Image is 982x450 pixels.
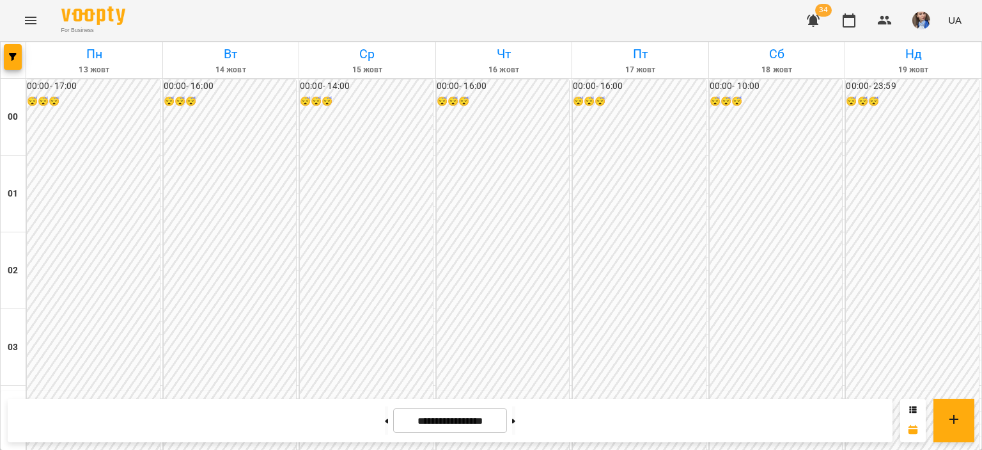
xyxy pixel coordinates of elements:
[300,95,433,109] h6: 😴😴😴
[8,341,18,355] h6: 03
[815,4,832,17] span: 34
[846,79,979,93] h6: 00:00 - 23:59
[300,79,433,93] h6: 00:00 - 14:00
[847,64,979,76] h6: 19 жовт
[27,95,160,109] h6: 😴😴😴
[437,79,570,93] h6: 00:00 - 16:00
[8,187,18,201] h6: 01
[437,95,570,109] h6: 😴😴😴
[711,64,843,76] h6: 18 жовт
[846,95,979,109] h6: 😴😴😴
[165,64,297,76] h6: 14 жовт
[948,13,962,27] span: UA
[15,5,46,36] button: Menu
[912,12,930,29] img: 727e98639bf378bfedd43b4b44319584.jpeg
[943,8,967,32] button: UA
[28,64,160,76] h6: 13 жовт
[27,79,160,93] h6: 00:00 - 17:00
[8,264,18,278] h6: 02
[573,79,706,93] h6: 00:00 - 16:00
[438,64,570,76] h6: 16 жовт
[847,44,979,64] h6: Нд
[28,44,160,64] h6: Пн
[710,79,843,93] h6: 00:00 - 10:00
[710,95,843,109] h6: 😴😴😴
[8,110,18,124] h6: 00
[573,95,706,109] h6: 😴😴😴
[574,44,706,64] h6: Пт
[164,79,297,93] h6: 00:00 - 16:00
[61,26,125,35] span: For Business
[301,44,433,64] h6: Ср
[301,64,433,76] h6: 15 жовт
[61,6,125,25] img: Voopty Logo
[165,44,297,64] h6: Вт
[438,44,570,64] h6: Чт
[711,44,843,64] h6: Сб
[574,64,706,76] h6: 17 жовт
[164,95,297,109] h6: 😴😴😴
